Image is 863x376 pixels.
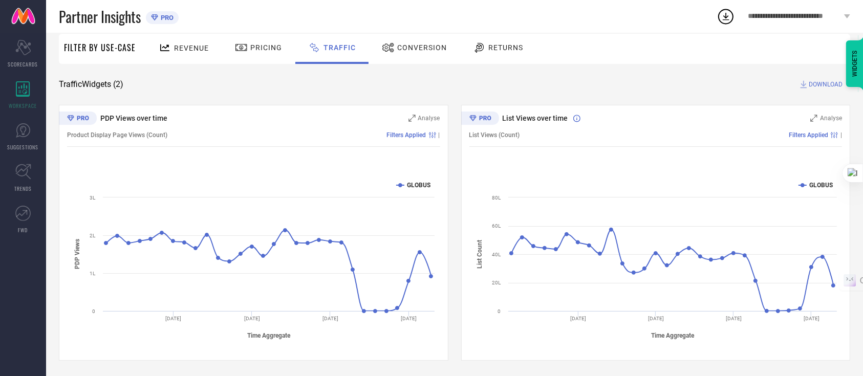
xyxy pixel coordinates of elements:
text: 80L [492,195,501,201]
span: Conversion [397,43,447,52]
span: | [840,131,842,139]
span: DOWNLOAD [809,79,843,90]
span: TRENDS [14,185,32,192]
text: [DATE] [803,316,819,321]
span: Product Display Page Views (Count) [67,131,167,139]
span: Pricing [250,43,282,52]
svg: Zoom [810,115,817,122]
text: [DATE] [648,316,663,321]
span: Analyse [820,115,842,122]
span: Traffic Widgets ( 2 ) [59,79,123,90]
span: SUGGESTIONS [8,143,39,151]
div: Open download list [717,7,735,26]
span: | [439,131,440,139]
text: [DATE] [725,316,741,321]
tspan: PDP Views [74,239,81,269]
span: PDP Views over time [100,114,167,122]
text: 40L [492,252,501,257]
span: PRO [158,14,174,21]
text: [DATE] [322,316,338,321]
svg: Zoom [408,115,416,122]
text: [DATE] [165,316,181,321]
text: 2L [90,233,96,238]
div: Premium [59,112,97,127]
span: Filters Applied [789,131,828,139]
text: GLOBUS [407,182,430,189]
text: 60L [492,223,501,229]
div: Premium [461,112,499,127]
span: Partner Insights [59,6,141,27]
text: 1L [90,271,96,276]
span: Filters Applied [387,131,426,139]
span: List Views (Count) [469,131,520,139]
span: Analyse [418,115,440,122]
span: Filter By Use-Case [64,41,136,54]
span: Traffic [323,43,356,52]
span: List Views over time [503,114,568,122]
text: [DATE] [401,316,417,321]
tspan: Time Aggregate [651,332,695,339]
text: GLOBUS [809,182,833,189]
tspan: Time Aggregate [247,332,291,339]
span: FWD [18,226,28,234]
span: Returns [488,43,523,52]
span: Revenue [174,44,209,52]
text: [DATE] [244,316,260,321]
text: [DATE] [570,316,586,321]
text: 0 [498,308,501,314]
text: 0 [92,308,95,314]
text: 20L [492,280,501,285]
text: 3L [90,195,96,201]
span: WORKSPACE [9,102,37,109]
span: SCORECARDS [8,60,38,68]
tspan: List Count [476,240,483,269]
